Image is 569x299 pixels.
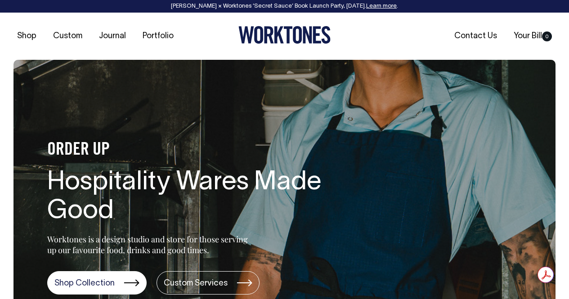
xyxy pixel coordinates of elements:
a: Portfolio [139,29,177,44]
p: Worktones is a design studio and store for those serving up our favourite food, drinks and good t... [47,234,252,255]
h1: Hospitality Wares Made Good [47,169,335,226]
a: Shop [13,29,40,44]
a: Learn more [366,4,397,9]
a: Journal [95,29,130,44]
span: 0 [542,31,552,41]
a: Contact Us [451,29,501,44]
div: [PERSON_NAME] × Worktones ‘Secret Sauce’ Book Launch Party, [DATE]. . [9,3,560,9]
a: Custom Services [157,271,260,295]
a: Shop Collection [47,271,147,295]
h4: ORDER UP [47,141,335,160]
a: Custom [49,29,86,44]
a: Your Bill0 [510,29,556,44]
